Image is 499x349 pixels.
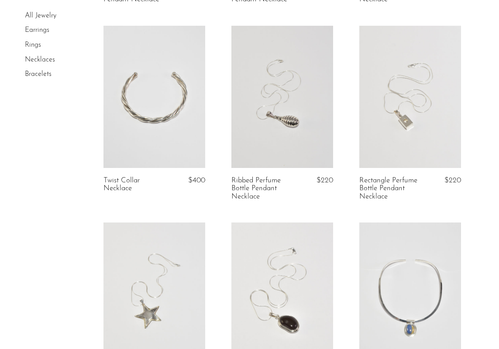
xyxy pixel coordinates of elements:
a: Earrings [25,27,49,34]
span: $220 [444,177,461,184]
a: Rings [25,41,41,48]
a: All Jewelry [25,12,56,19]
span: $220 [317,177,333,184]
a: Ribbed Perfume Bottle Pendant Necklace [231,177,297,201]
a: Bracelets [25,71,52,78]
a: Rectangle Perfume Bottle Pendant Necklace [359,177,425,201]
a: Twist Collar Necklace [103,177,169,193]
span: $400 [188,177,205,184]
a: Necklaces [25,56,55,63]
